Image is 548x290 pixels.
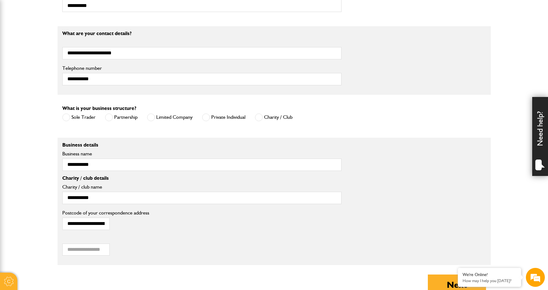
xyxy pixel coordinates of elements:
[62,176,342,181] p: Charity / club details
[62,113,95,121] label: Sole Trader
[62,31,342,36] p: What are your contact details?
[532,97,548,176] div: Need help?
[62,151,342,156] label: Business name
[463,272,516,277] div: We're Online!
[8,77,115,91] input: Enter your email address
[86,195,115,203] em: Start Chat
[255,113,292,121] label: Charity / Club
[8,96,115,110] input: Enter your phone number
[62,210,159,215] label: Postcode of your correspondence address
[202,113,245,121] label: Private Individual
[105,113,138,121] label: Partnership
[11,35,27,44] img: d_20077148190_company_1631870298795_20077148190
[147,113,193,121] label: Limited Company
[62,184,342,190] label: Charity / club name
[62,66,342,71] label: Telephone number
[62,142,342,148] p: Business details
[104,3,119,18] div: Minimize live chat window
[8,58,115,72] input: Enter your last name
[62,106,136,111] label: What is your business structure?
[33,35,106,44] div: Chat with us now
[8,114,115,189] textarea: Type your message and hit 'Enter'
[463,278,516,283] p: How may I help you today?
